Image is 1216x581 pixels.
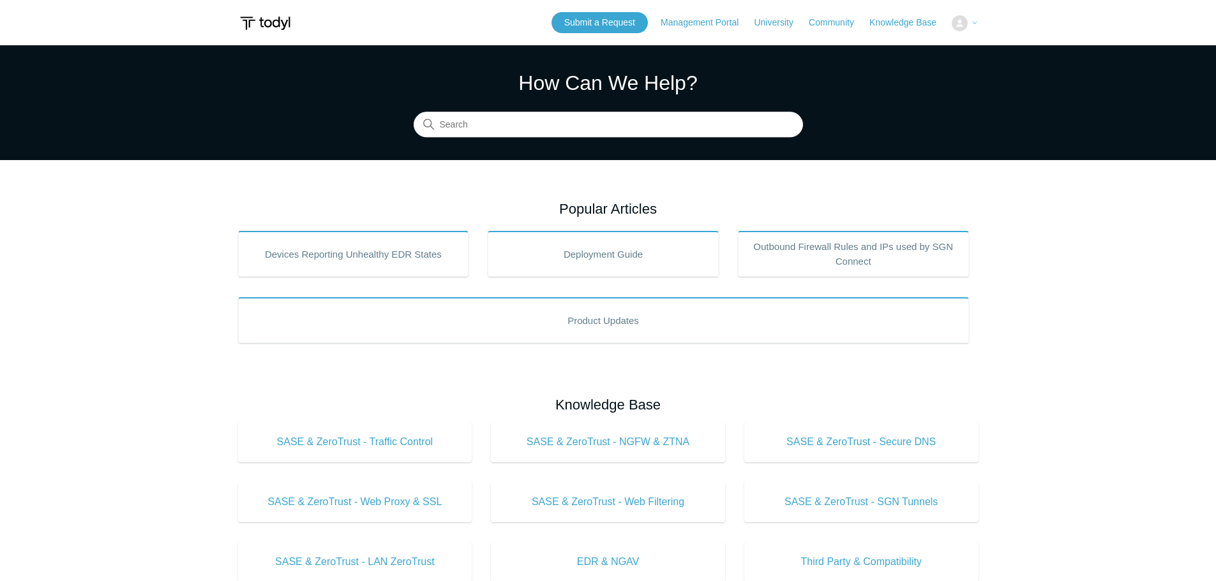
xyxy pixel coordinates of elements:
[869,16,949,29] a: Knowledge Base
[257,494,453,510] span: SASE & ZeroTrust - Web Proxy & SSL
[257,554,453,570] span: SASE & ZeroTrust - LAN ZeroTrust
[510,494,706,510] span: SASE & ZeroTrust - Web Filtering
[238,11,292,35] img: Todyl Support Center Help Center home page
[763,494,959,510] span: SASE & ZeroTrust - SGN Tunnels
[238,198,979,219] h2: Popular Articles
[238,297,969,343] a: Product Updates
[491,422,725,462] a: SASE & ZeroTrust - NGFW & ZTNA
[510,554,706,570] span: EDR & NGAV
[238,231,469,277] a: Devices Reporting Unhealthy EDR States
[238,394,979,415] h2: Knowledge Base
[552,12,648,33] a: Submit a Request
[763,554,959,570] span: Third Party & Compatibility
[809,16,867,29] a: Community
[414,112,803,138] input: Search
[491,482,725,522] a: SASE & ZeroTrust - Web Filtering
[238,482,472,522] a: SASE & ZeroTrust - Web Proxy & SSL
[414,68,803,98] h1: How Can We Help?
[763,434,959,450] span: SASE & ZeroTrust - Secure DNS
[744,422,979,462] a: SASE & ZeroTrust - Secure DNS
[488,231,719,277] a: Deployment Guide
[238,422,472,462] a: SASE & ZeroTrust - Traffic Control
[754,16,806,29] a: University
[744,482,979,522] a: SASE & ZeroTrust - SGN Tunnels
[661,16,751,29] a: Management Portal
[738,231,969,277] a: Outbound Firewall Rules and IPs used by SGN Connect
[257,434,453,450] span: SASE & ZeroTrust - Traffic Control
[510,434,706,450] span: SASE & ZeroTrust - NGFW & ZTNA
